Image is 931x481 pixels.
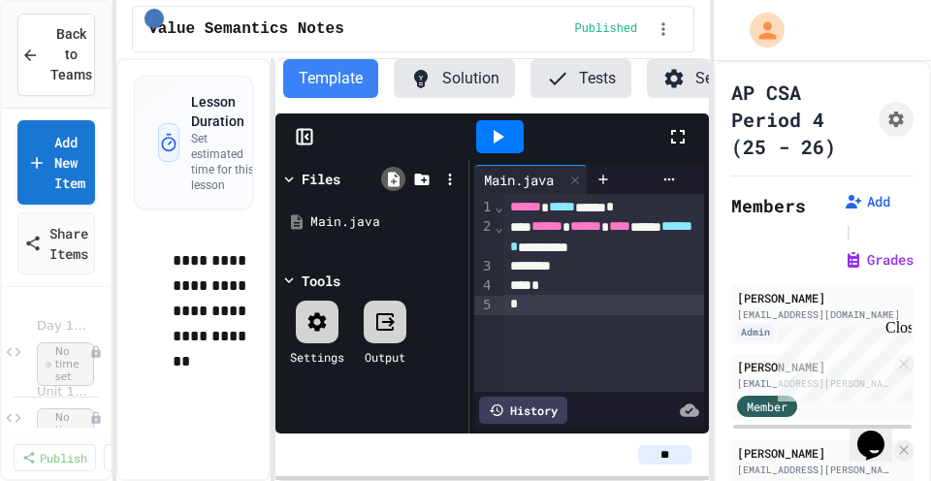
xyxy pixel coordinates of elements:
button: Add [844,192,890,211]
div: 1 [474,198,494,217]
p: Set estimated time for this lesson [191,131,262,193]
div: [EMAIL_ADDRESS][PERSON_NAME][DOMAIN_NAME] [737,376,890,391]
iframe: chat widget [850,403,912,462]
div: 5 [474,296,494,315]
div: Main.java [474,170,563,190]
span: Published [574,21,637,37]
span: Back to Teams [50,24,92,85]
a: Publish [14,444,96,471]
span: | [844,219,853,242]
div: Unpublished [89,411,103,425]
button: Grades [844,250,914,270]
div: My Account [729,8,789,52]
h3: Lesson Duration [191,92,262,131]
button: Settings [647,59,767,98]
div: Unpublished [89,345,103,359]
div: Admin [737,324,774,340]
a: Share Items [17,212,95,274]
div: Tools [302,271,340,291]
span: Fold line [494,199,503,214]
div: 3 [474,257,494,276]
div: [PERSON_NAME] [737,289,908,306]
div: Files [302,169,340,189]
button: Solution [394,59,515,98]
div: [EMAIL_ADDRESS][PERSON_NAME][DOMAIN_NAME] [737,463,890,477]
iframe: chat widget [770,319,912,401]
div: 4 [474,276,494,296]
div: Settings [290,348,344,366]
span: No time set [37,408,94,453]
button: Template [283,59,378,98]
span: Fold line [494,219,503,235]
button: Back to Teams [17,14,95,96]
div: Output [365,348,405,366]
div: [PERSON_NAME] [737,444,890,462]
div: Main.java [474,165,588,194]
span: Member [747,398,787,415]
span: Value Semantics Notes [148,17,344,41]
div: [EMAIL_ADDRESS][DOMAIN_NAME] [737,307,908,322]
div: Content is published and visible to students [574,21,645,37]
button: Assignment Settings [879,102,914,137]
div: Main.java [310,212,462,232]
button: Tests [530,59,631,98]
div: [PERSON_NAME] [737,358,890,375]
span: Unit 1A: Code Notes [37,384,89,401]
h2: Members [731,192,806,219]
div: Chat with us now!Close [8,8,134,123]
div: History [479,397,567,424]
a: Delete [104,444,179,471]
div: 2 [474,217,494,257]
a: Add New Item [17,120,95,205]
h1: AP CSA Period 4 (25 - 26) [731,79,871,160]
span: No time set [37,342,94,387]
span: Day 1: Coding Challenge [37,318,89,335]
